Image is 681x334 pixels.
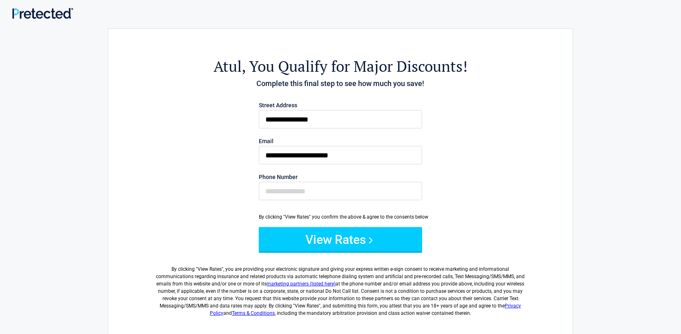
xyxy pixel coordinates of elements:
[198,266,222,272] span: View Rates
[232,310,275,316] a: Terms & Conditions
[259,213,422,221] div: By clicking "View Rates" you confirm the above & agree to the consents below
[214,56,242,76] span: Atul
[12,8,73,19] img: Main Logo
[153,259,528,317] label: By clicking " ", you are providing your electronic signature and giving your express written e-si...
[259,174,422,180] label: Phone Number
[153,56,528,76] h2: , You Qualify for Major Discounts!
[259,102,422,108] label: Street Address
[259,138,422,144] label: Email
[153,78,528,89] h4: Complete this final step to see how much you save!
[267,281,336,287] a: marketing partners (listed here)
[259,227,422,252] button: View Rates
